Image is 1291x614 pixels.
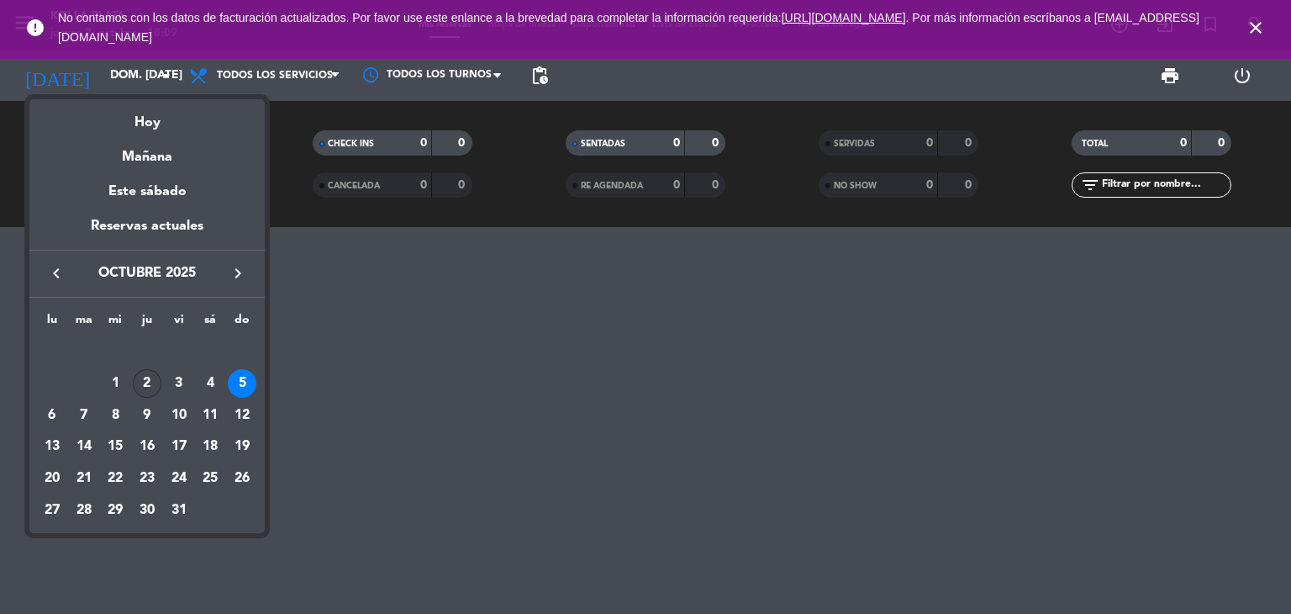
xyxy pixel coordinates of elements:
th: miércoles [99,310,131,336]
div: 11 [196,401,224,430]
div: 1 [101,369,129,398]
td: 27 de octubre de 2025 [36,495,68,527]
div: 31 [165,496,193,525]
i: keyboard_arrow_right [228,263,248,283]
td: 5 de octubre de 2025 [226,368,258,400]
td: 15 de octubre de 2025 [99,431,131,463]
th: martes [68,310,100,336]
div: 29 [101,496,129,525]
div: 26 [228,464,256,493]
div: 7 [70,401,98,430]
td: 31 de octubre de 2025 [163,495,195,527]
td: 6 de octubre de 2025 [36,400,68,431]
div: 24 [165,464,193,493]
td: OCT. [36,336,258,368]
i: keyboard_arrow_left [46,263,66,283]
div: 14 [70,432,98,461]
div: 8 [101,401,129,430]
div: 15 [101,432,129,461]
td: 11 de octubre de 2025 [195,400,227,431]
div: 4 [196,369,224,398]
div: 21 [70,464,98,493]
td: 26 de octubre de 2025 [226,463,258,495]
td: 20 de octubre de 2025 [36,463,68,495]
td: 19 de octubre de 2025 [226,431,258,463]
button: keyboard_arrow_right [223,262,253,284]
div: 10 [165,401,193,430]
td: 21 de octubre de 2025 [68,463,100,495]
div: 19 [228,432,256,461]
td: 16 de octubre de 2025 [131,431,163,463]
div: Este sábado [29,168,265,215]
th: domingo [226,310,258,336]
div: 28 [70,496,98,525]
div: 23 [133,464,161,493]
td: 30 de octubre de 2025 [131,495,163,527]
td: 18 de octubre de 2025 [195,431,227,463]
td: 7 de octubre de 2025 [68,400,100,431]
td: 4 de octubre de 2025 [195,368,227,400]
td: 1 de octubre de 2025 [99,368,131,400]
button: keyboard_arrow_left [41,262,71,284]
div: 25 [196,464,224,493]
div: 17 [165,432,193,461]
div: 6 [38,401,66,430]
td: 12 de octubre de 2025 [226,400,258,431]
td: 9 de octubre de 2025 [131,400,163,431]
div: 30 [133,496,161,525]
td: 13 de octubre de 2025 [36,431,68,463]
td: 8 de octubre de 2025 [99,400,131,431]
div: 12 [228,401,256,430]
th: viernes [163,310,195,336]
td: 10 de octubre de 2025 [163,400,195,431]
td: 2 de octubre de 2025 [131,368,163,400]
span: octubre 2025 [71,262,223,284]
div: 16 [133,432,161,461]
div: Reservas actuales [29,215,265,250]
td: 22 de octubre de 2025 [99,463,131,495]
th: jueves [131,310,163,336]
div: 20 [38,464,66,493]
div: 22 [101,464,129,493]
th: sábado [195,310,227,336]
td: 17 de octubre de 2025 [163,431,195,463]
div: 9 [133,401,161,430]
td: 3 de octubre de 2025 [163,368,195,400]
td: 24 de octubre de 2025 [163,463,195,495]
div: 18 [196,432,224,461]
td: 25 de octubre de 2025 [195,463,227,495]
div: 27 [38,496,66,525]
td: 23 de octubre de 2025 [131,463,163,495]
div: 2 [133,369,161,398]
div: 5 [228,369,256,398]
th: lunes [36,310,68,336]
td: 29 de octubre de 2025 [99,495,131,527]
td: 28 de octubre de 2025 [68,495,100,527]
div: Mañana [29,134,265,168]
div: 3 [165,369,193,398]
td: 14 de octubre de 2025 [68,431,100,463]
div: Hoy [29,99,265,134]
div: 13 [38,432,66,461]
